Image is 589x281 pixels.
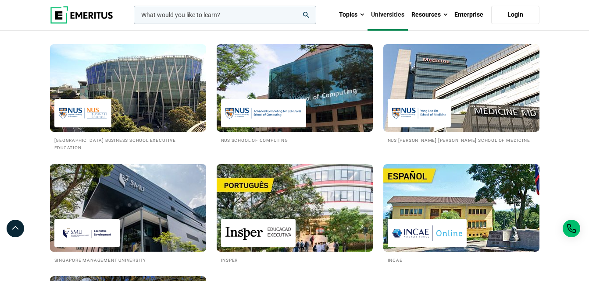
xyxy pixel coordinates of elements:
[42,160,214,256] img: Universities We Work With
[221,256,368,263] h2: Insper
[59,103,107,123] img: National University of Singapore Business School Executive Education
[388,136,535,144] h2: NUS [PERSON_NAME] [PERSON_NAME] School of Medicine
[217,164,373,252] img: Universities We Work With
[134,6,316,24] input: woocommerce-product-search-field-0
[221,136,368,144] h2: NUS School of Computing
[383,164,539,263] a: Universities We Work With INCAE INCAE
[383,44,539,144] a: Universities We Work With NUS Yong Loo Lin School of Medicine NUS [PERSON_NAME] [PERSON_NAME] Sch...
[50,44,206,132] img: Universities We Work With
[59,223,116,243] img: Singapore Management University
[54,136,202,151] h2: [GEOGRAPHIC_DATA] Business School Executive Education
[50,44,206,151] a: Universities We Work With National University of Singapore Business School Executive Education [G...
[54,256,202,263] h2: Singapore Management University
[392,223,462,243] img: INCAE
[217,44,373,144] a: Universities We Work With NUS School of Computing NUS School of Computing
[50,164,206,263] a: Universities We Work With Singapore Management University Singapore Management University
[225,103,302,123] img: NUS School of Computing
[392,103,446,123] img: NUS Yong Loo Lin School of Medicine
[388,256,535,263] h2: INCAE
[383,164,539,252] img: Universities We Work With
[217,44,373,132] img: Universities We Work With
[491,6,539,24] a: Login
[383,44,539,132] img: Universities We Work With
[217,164,373,263] a: Universities We Work With Insper Insper
[225,223,291,243] img: Insper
